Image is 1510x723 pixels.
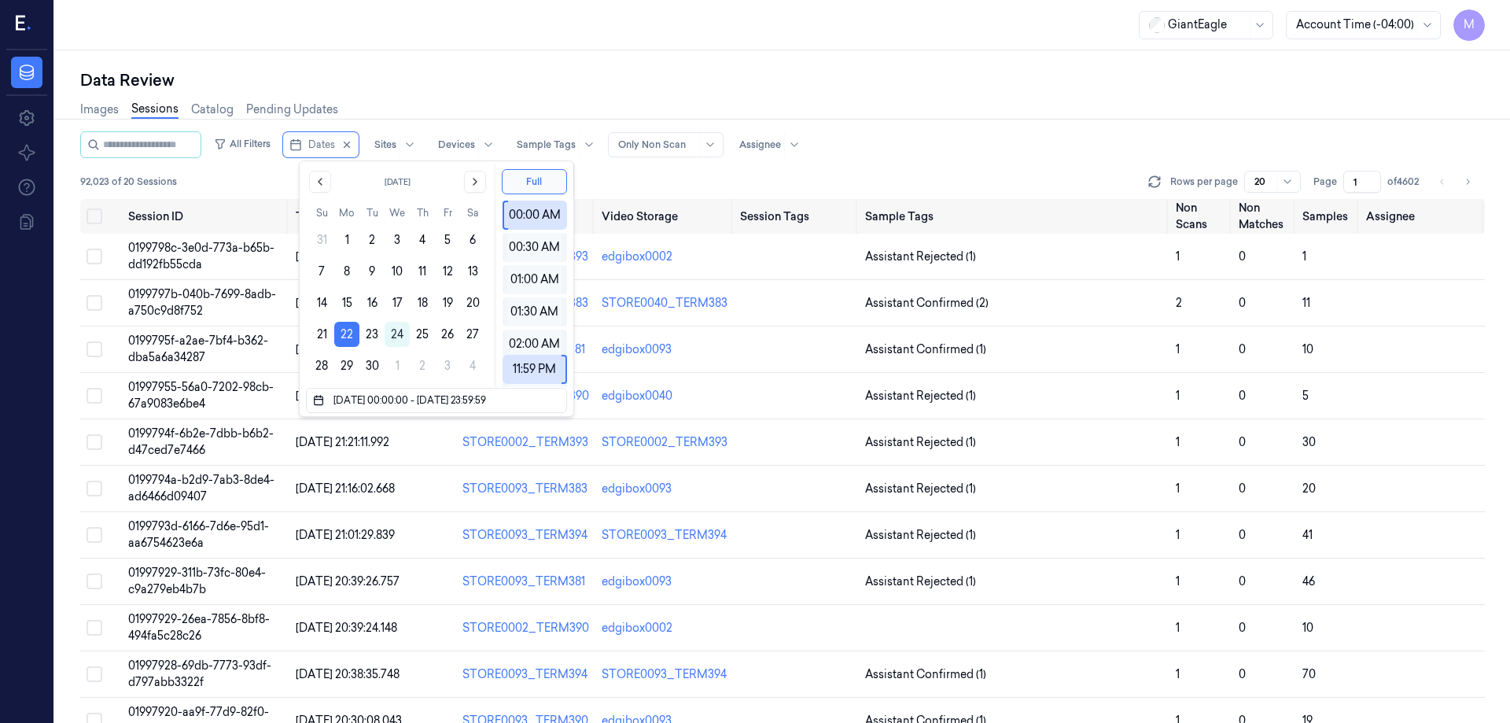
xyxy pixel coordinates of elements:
th: Assignee [1360,199,1485,234]
span: 41 [1302,528,1313,542]
span: 1 [1176,481,1180,496]
th: Non Matches [1232,199,1296,234]
span: 0 [1239,621,1246,635]
button: Select row [87,527,102,543]
div: STORE0002_TERM393 [462,434,589,451]
span: Assistant Rejected (1) [865,249,976,265]
div: STORE0093_TERM381 [462,574,589,590]
button: Wednesday, October 1st, 2025 [385,353,410,378]
button: Select row [87,388,102,404]
button: Go to the Previous Month [309,171,331,193]
span: [DATE] 20:39:24.148 [296,621,397,635]
button: M [1453,9,1485,41]
span: [DATE] 21:27:39.952 [296,389,396,403]
div: 00:30 AM [507,233,562,262]
button: Select row [87,574,102,589]
th: Saturday [460,205,485,221]
div: edgibox0040 [602,388,672,404]
button: Wednesday, September 10th, 2025 [385,259,410,284]
span: 0199793d-6166-7d6e-95d1-aa6754623e6a [128,519,269,550]
span: Assistant Rejected (1) [865,434,976,451]
span: 1 [1176,342,1180,356]
a: Catalog [191,101,234,118]
span: 46 [1302,574,1315,588]
span: 1 [1176,389,1180,403]
span: [DATE] 22:27:38.139 [296,249,396,264]
div: 11:59 PM [507,355,561,384]
button: Select row [87,620,102,636]
button: Tuesday, September 9th, 2025 [359,259,385,284]
span: 1 [1302,249,1306,264]
button: Wednesday, September 3rd, 2025 [385,227,410,253]
span: 0 [1239,528,1246,542]
button: Friday, September 19th, 2025 [435,290,460,315]
span: Assistant Rejected (1) [865,481,976,497]
span: 1 [1176,574,1180,588]
button: Saturday, October 4th, 2025 [460,353,485,378]
button: Thursday, October 2nd, 2025 [410,353,435,378]
th: Friday [435,205,460,221]
button: Monday, September 29th, 2025 [334,353,359,378]
button: Friday, October 3rd, 2025 [435,353,460,378]
th: Non Scans [1169,199,1232,234]
span: 5 [1302,389,1309,403]
span: [DATE] 20:38:35.748 [296,667,400,681]
button: Select row [87,295,102,311]
button: Thursday, September 25th, 2025 [410,322,435,347]
span: 20 [1302,481,1316,496]
span: 0 [1239,667,1246,681]
span: 92,023 of 20 Sessions [80,175,177,189]
div: STORE0093_TERM394 [462,666,589,683]
span: Assistant Confirmed (1) [865,341,986,358]
button: Go to next page [1457,171,1479,193]
span: [DATE] 21:16:02.668 [296,481,395,496]
button: Sunday, September 7th, 2025 [309,259,334,284]
span: Assistant Rejected (1) [865,388,976,404]
span: 0199794a-b2d9-7ab3-8de4-ad6466d09407 [128,473,274,504]
p: Rows per page [1170,175,1238,189]
span: 01997929-311b-73fc-80e4-c9a279eb4b7b [128,566,266,596]
div: edgibox0093 [602,341,672,358]
th: Video Storage [595,199,734,234]
th: Timestamp (Session) [289,199,456,234]
span: 2 [1176,296,1182,310]
th: Sunday [309,205,334,221]
div: 02:00 AM [507,330,562,359]
div: STORE0093_TERM394 [602,666,727,683]
button: Tuesday, September 30th, 2025 [359,353,385,378]
input: Dates [330,391,553,410]
th: Session ID [122,199,289,234]
div: 01:00 AM [507,265,562,294]
button: Wednesday, September 17th, 2025 [385,290,410,315]
span: Assistant Confirmed (1) [865,666,986,683]
div: edgibox0093 [602,481,672,497]
a: Images [80,101,119,118]
button: Select row [87,249,102,264]
span: [DATE] 20:39:26.757 [296,574,400,588]
button: Monday, September 15th, 2025 [334,290,359,315]
span: Assistant Confirmed (2) [865,295,989,312]
th: Samples [1296,199,1360,234]
button: Saturday, September 27th, 2025 [460,322,485,347]
span: [DATE] 21:21:11.992 [296,435,389,449]
button: Dates [283,132,359,157]
button: Monday, September 8th, 2025 [334,259,359,284]
table: September 2025 [309,205,485,378]
th: Thursday [410,205,435,221]
button: Select row [87,481,102,496]
div: edgibox0002 [602,620,672,636]
div: edgibox0002 [602,249,672,265]
a: Sessions [131,101,179,119]
span: 10 [1302,342,1313,356]
span: 10 [1302,621,1313,635]
span: of 4602 [1387,175,1419,189]
span: 0199795f-a2ae-7bf4-b362-dba5a6a34287 [128,334,268,364]
button: Friday, September 5th, 2025 [435,227,460,253]
button: Sunday, September 21st, 2025 [309,322,334,347]
span: 0 [1239,342,1246,356]
span: 1 [1176,667,1180,681]
button: Tuesday, September 2nd, 2025 [359,227,385,253]
button: Friday, September 26th, 2025 [435,322,460,347]
button: Thursday, September 18th, 2025 [410,290,435,315]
